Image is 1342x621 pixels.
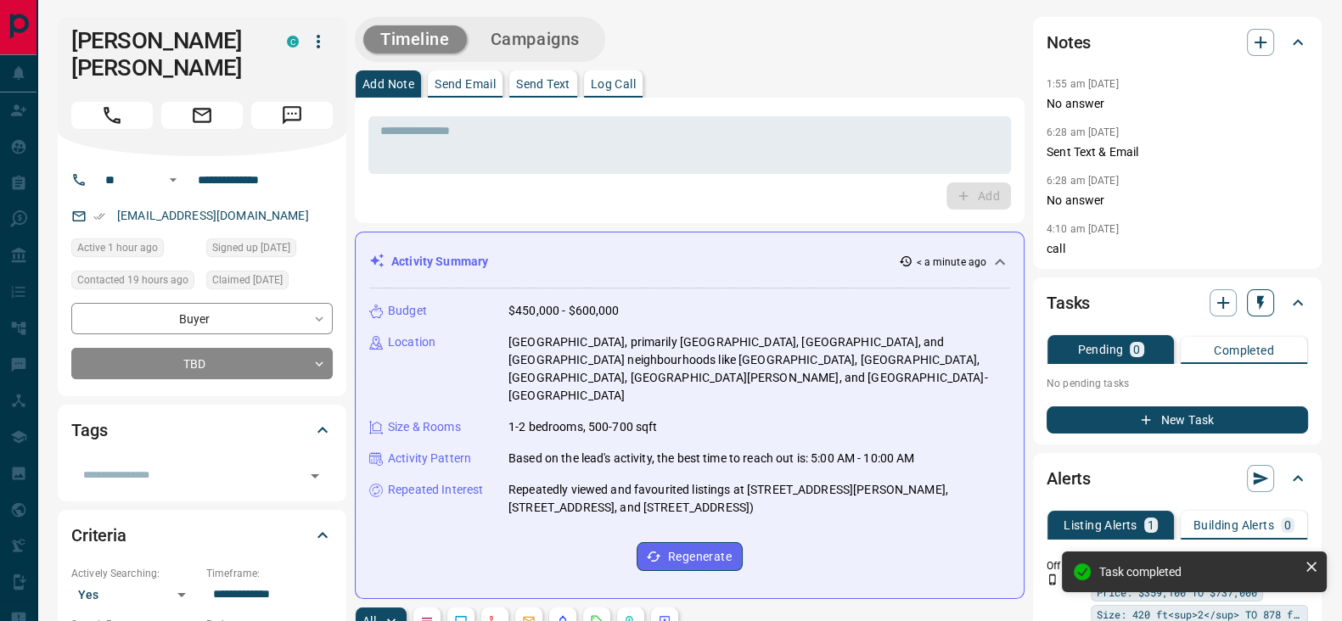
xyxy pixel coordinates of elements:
[516,78,570,90] p: Send Text
[71,27,261,81] h1: [PERSON_NAME] [PERSON_NAME]
[435,78,496,90] p: Send Email
[1047,465,1091,492] h2: Alerts
[71,303,333,334] div: Buyer
[71,581,198,608] div: Yes
[1047,95,1308,113] p: No answer
[1099,565,1298,579] div: Task completed
[77,271,188,288] span: Contacted 19 hours ago
[1047,289,1090,316] h2: Tasks
[206,271,333,294] div: Thu Sep 25 2025
[71,566,198,581] p: Actively Searching:
[1047,458,1308,499] div: Alerts
[508,302,620,320] p: $450,000 - $600,000
[1047,192,1308,210] p: No answer
[369,246,1010,277] div: Activity Summary< a minute ago
[388,418,461,436] p: Size & Rooms
[1047,175,1119,187] p: 6:28 am [DATE]
[1047,558,1081,573] p: Off
[916,255,986,270] p: < a minute ago
[1133,344,1140,355] p: 0
[77,239,158,256] span: Active 1 hour ago
[212,271,283,288] span: Claimed [DATE]
[251,102,333,129] span: Message
[1077,344,1123,355] p: Pending
[1047,223,1119,235] p: 4:10 am [DATE]
[388,450,471,467] p: Activity Pattern
[508,450,914,467] p: Based on the lead's activity, the best time to reach out is: 5:00 AM - 10:00 AM
[161,102,243,129] span: Email
[287,36,299,48] div: condos.ca
[391,253,488,271] p: Activity Summary
[508,481,1010,517] p: Repeatedly viewed and favourited listings at [STREET_ADDRESS][PERSON_NAME], [STREET_ADDRESS], and...
[1148,519,1154,531] p: 1
[363,25,467,53] button: Timeline
[1214,344,1274,356] p: Completed
[508,418,657,436] p: 1-2 bedrooms, 500-700 sqft
[388,333,435,351] p: Location
[71,417,107,444] h2: Tags
[206,238,333,262] div: Sat Jan 16 2016
[1047,78,1119,90] p: 1:55 am [DATE]
[1047,406,1308,434] button: New Task
[1047,22,1308,63] div: Notes
[117,209,309,222] a: [EMAIL_ADDRESS][DOMAIN_NAME]
[1047,240,1308,258] p: call
[1193,519,1274,531] p: Building Alerts
[1284,519,1291,531] p: 0
[591,78,636,90] p: Log Call
[71,348,333,379] div: TBD
[71,238,198,262] div: Thu Oct 16 2025
[1047,29,1091,56] h2: Notes
[1047,573,1058,585] svg: Push Notification Only
[93,210,105,222] svg: Email Verified
[362,78,414,90] p: Add Note
[71,271,198,294] div: Wed Oct 15 2025
[212,239,290,256] span: Signed up [DATE]
[1064,519,1137,531] p: Listing Alerts
[1047,283,1308,323] div: Tasks
[388,481,483,499] p: Repeated Interest
[1047,126,1119,138] p: 6:28 am [DATE]
[388,302,427,320] p: Budget
[163,170,183,190] button: Open
[303,464,327,488] button: Open
[71,102,153,129] span: Call
[1047,371,1308,396] p: No pending tasks
[508,333,1010,405] p: [GEOGRAPHIC_DATA], primarily [GEOGRAPHIC_DATA], [GEOGRAPHIC_DATA], and [GEOGRAPHIC_DATA] neighbou...
[206,566,333,581] p: Timeframe:
[474,25,597,53] button: Campaigns
[71,515,333,556] div: Criteria
[1047,143,1308,161] p: Sent Text & Email
[71,522,126,549] h2: Criteria
[71,410,333,450] div: Tags
[637,542,743,571] button: Regenerate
